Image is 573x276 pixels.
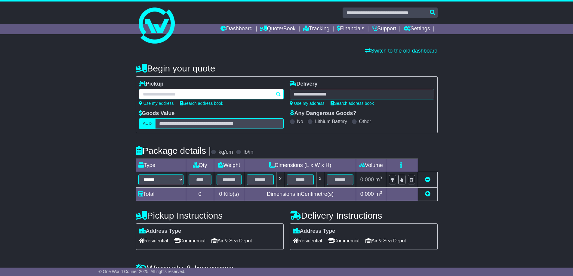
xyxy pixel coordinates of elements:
[260,24,295,34] a: Quote/Book
[136,159,186,172] td: Type
[139,81,164,87] label: Pickup
[375,191,382,197] span: m
[180,101,223,106] a: Search address book
[218,149,233,156] label: kg/cm
[243,149,253,156] label: lb/in
[290,211,438,220] h4: Delivery Instructions
[174,236,205,245] span: Commercial
[139,236,168,245] span: Residential
[404,24,430,34] a: Settings
[293,228,335,235] label: Address Type
[186,188,214,201] td: 0
[293,236,322,245] span: Residential
[99,269,186,274] span: © One World Courier 2025. All rights reserved.
[365,48,437,54] a: Switch to the old dashboard
[316,172,324,188] td: x
[303,24,329,34] a: Tracking
[220,24,253,34] a: Dashboard
[297,119,303,124] label: No
[328,236,359,245] span: Commercial
[214,188,244,201] td: Kilo(s)
[356,159,386,172] td: Volume
[290,101,325,106] a: Use my address
[359,119,371,124] label: Other
[244,159,356,172] td: Dimensions (L x W x H)
[337,24,364,34] a: Financials
[139,101,174,106] a: Use my address
[276,172,284,188] td: x
[290,81,318,87] label: Delivery
[136,63,438,73] h4: Begin your quote
[372,24,396,34] a: Support
[290,110,356,117] label: Any Dangerous Goods?
[136,146,211,156] h4: Package details |
[139,228,181,235] label: Address Type
[211,236,252,245] span: Air & Sea Depot
[365,236,406,245] span: Air & Sea Depot
[360,177,374,183] span: 0.000
[186,159,214,172] td: Qty
[214,159,244,172] td: Weight
[375,177,382,183] span: m
[380,190,382,195] sup: 3
[425,191,430,197] a: Add new item
[136,211,284,220] h4: Pickup Instructions
[139,110,175,117] label: Goods Value
[136,263,438,273] h4: Warranty & Insurance
[380,176,382,180] sup: 3
[139,89,284,99] typeahead: Please provide city
[360,191,374,197] span: 0.000
[425,177,430,183] a: Remove this item
[219,191,222,197] span: 0
[139,118,156,129] label: AUD
[244,188,356,201] td: Dimensions in Centimetre(s)
[315,119,347,124] label: Lithium Battery
[136,188,186,201] td: Total
[331,101,374,106] a: Search address book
